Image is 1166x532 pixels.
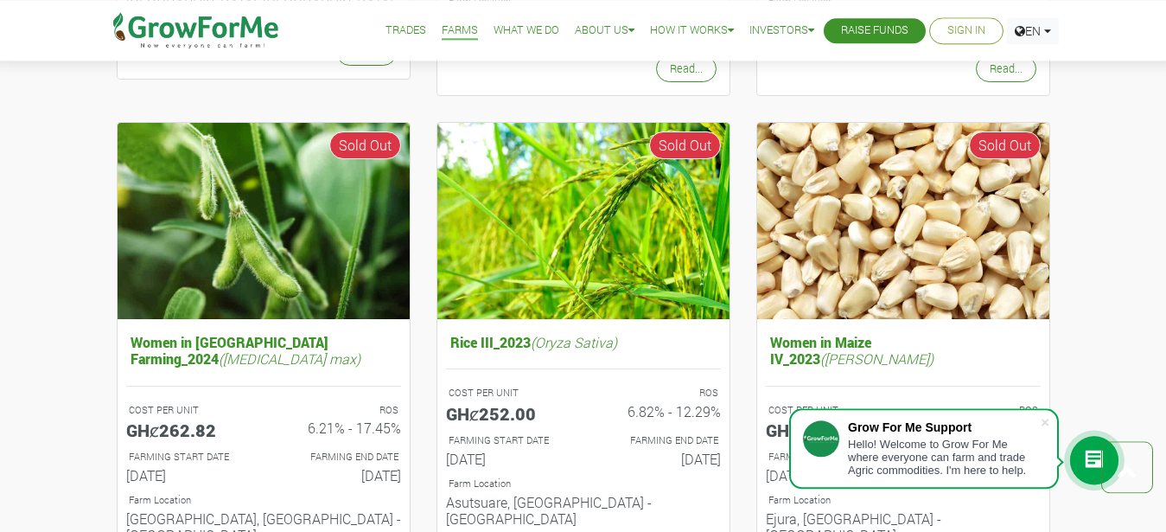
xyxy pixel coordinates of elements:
[118,123,410,319] img: growforme image
[976,55,1036,82] a: Read...
[969,131,1041,159] span: Sold Out
[385,22,426,40] a: Trades
[531,333,617,351] i: (Oryza Sativa)
[126,467,251,484] h6: [DATE]
[446,403,570,424] h5: GHȼ252.00
[766,330,1041,371] h5: Women in Maize IV_2023
[446,330,721,355] h5: Rice III_2023
[649,131,721,159] span: Sold Out
[442,22,478,40] a: Farms
[126,420,251,440] h5: GHȼ262.82
[768,493,1038,508] p: Location of Farm
[126,330,401,371] h5: Women in [GEOGRAPHIC_DATA] Farming_2024
[449,477,718,491] p: Location of Farm
[820,349,933,368] i: ([PERSON_NAME])
[599,433,718,448] p: FARMING END DATE
[650,22,734,40] a: How it Works
[768,403,888,418] p: COST PER UNIT
[129,403,248,418] p: COST PER UNIT
[757,123,1049,319] img: growforme image
[329,131,401,159] span: Sold Out
[841,22,908,40] a: Raise Funds
[656,55,717,82] a: Read...
[279,450,398,465] p: FARMING END DATE
[129,493,398,508] p: Location of Farm
[919,403,1038,418] p: ROS
[599,386,718,401] p: ROS
[494,22,559,40] a: What We Do
[768,450,888,465] p: FARMING START DATE
[596,451,721,467] h6: [DATE]
[277,420,401,436] h6: 6.21% - 17.45%
[446,451,570,467] h6: [DATE]
[947,22,985,40] a: Sign In
[129,450,248,465] p: FARMING START DATE
[437,123,730,319] img: growforme image
[766,420,890,440] h5: GHȼ585.00
[279,403,398,418] p: ROS
[446,494,721,527] h6: Asutsuare, [GEOGRAPHIC_DATA] - [GEOGRAPHIC_DATA]
[1007,17,1059,44] a: EN
[449,386,568,401] p: COST PER UNIT
[596,403,721,420] h6: 6.82% - 12.29%
[219,349,360,368] i: ([MEDICAL_DATA] max)
[749,22,814,40] a: Investors
[575,22,634,40] a: About Us
[449,433,568,448] p: FARMING START DATE
[277,467,401,484] h6: [DATE]
[848,438,1040,477] div: Hello! Welcome to Grow For Me where everyone can farm and trade Agric commodities. I'm here to help.
[766,467,890,484] h6: [DATE]
[848,420,1040,434] div: Grow For Me Support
